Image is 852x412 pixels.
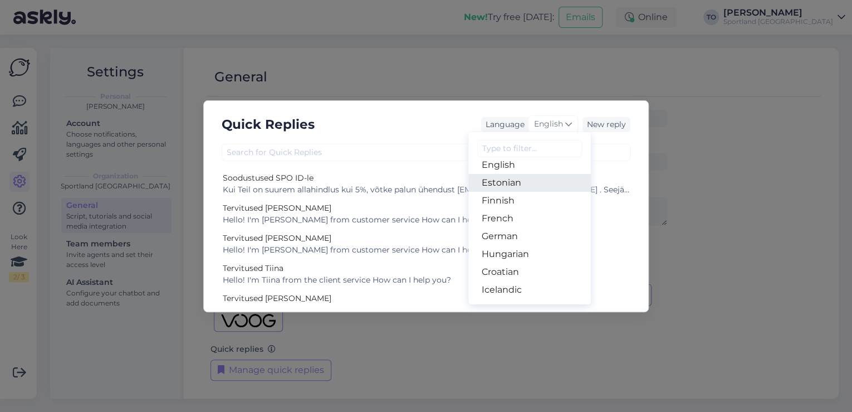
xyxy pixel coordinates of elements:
div: Tervitused Tiina [223,263,629,274]
a: Croatian [468,263,591,281]
div: Kui Teil on suurem allahindlus kui 5%, võtke palun ühendust [EMAIL_ADDRESS][DOMAIN_NAME] . Seejär... [223,184,629,196]
div: Soodustused SPO ID-le [223,172,629,184]
span: English [534,118,563,130]
input: Type to filter... [477,140,582,157]
a: French [468,210,591,227]
a: English [468,156,591,174]
a: Hungarian [468,245,591,263]
div: Hello! I'm Tiina from the client service How can I help you? [223,274,629,286]
div: Tervitused [PERSON_NAME] [223,293,629,304]
a: Icelandic [468,281,591,299]
div: Tervitused [PERSON_NAME] [223,202,629,214]
a: Estonian [468,174,591,192]
div: Tervitused [PERSON_NAME] [223,232,629,244]
h5: Quick Replies [222,114,315,135]
a: Finnish [468,192,591,210]
div: Hello! I'm [PERSON_NAME] from customer service How can I help you? [223,244,629,256]
div: Language [481,119,525,130]
a: German [468,227,591,245]
div: Hello! I'm [PERSON_NAME] from customer service How can I help you? [223,214,629,226]
div: New reply [582,117,630,132]
a: Italian [468,299,591,317]
input: Search for Quick Replies [222,144,630,161]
